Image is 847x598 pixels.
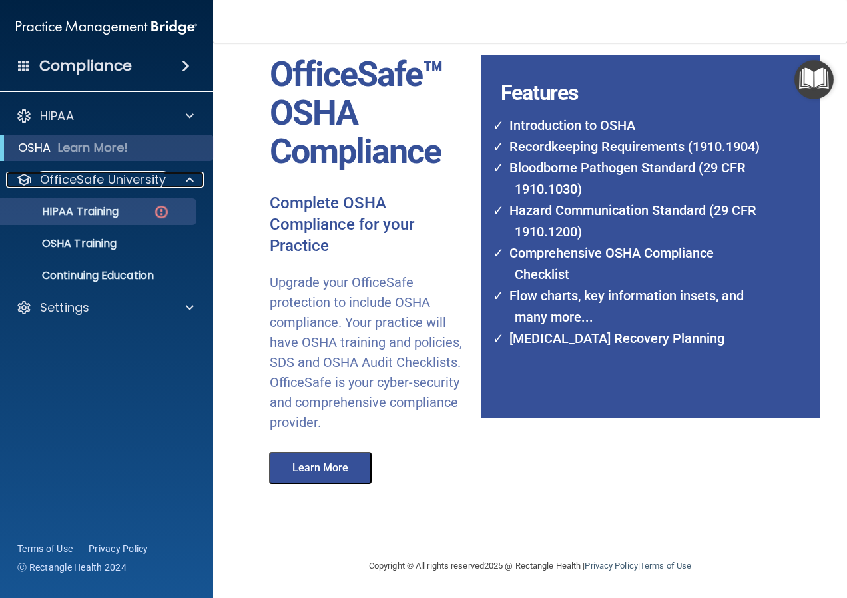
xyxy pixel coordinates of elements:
a: OfficeSafe University [16,172,194,188]
p: Complete OSHA Compliance for your Practice [270,193,471,257]
p: OfficeSafe University [40,172,166,188]
p: Continuing Education [9,269,190,282]
a: Terms of Use [640,561,691,571]
li: Recordkeeping Requirements (1910.1904) [501,136,768,157]
h4: Compliance [39,57,132,75]
a: Settings [16,300,194,316]
button: Learn More [269,452,372,484]
p: HIPAA Training [9,205,119,218]
p: OSHA [18,140,51,156]
a: Privacy Policy [89,542,148,555]
img: PMB logo [16,14,197,41]
img: danger-circle.6113f641.png [153,204,170,220]
p: OSHA Training [9,237,117,250]
li: Hazard Communication Standard (29 CFR 1910.1200) [501,200,768,242]
li: Comprehensive OSHA Compliance Checklist [501,242,768,285]
a: Privacy Policy [585,561,637,571]
li: Flow charts, key information insets, and many more... [501,285,768,328]
h4: Features [481,55,785,81]
div: Copyright © All rights reserved 2025 @ Rectangle Health | | [287,545,773,587]
p: Learn More! [58,140,129,156]
a: HIPAA [16,108,194,124]
a: Terms of Use [17,542,73,555]
li: [MEDICAL_DATA] Recovery Planning [501,328,768,349]
span: Ⓒ Rectangle Health 2024 [17,561,127,574]
p: Upgrade your OfficeSafe protection to include OSHA compliance. Your practice will have OSHA train... [270,272,471,432]
li: Bloodborne Pathogen Standard (29 CFR 1910.1030) [501,157,768,200]
li: Introduction to OSHA [501,115,768,136]
a: Learn More [260,463,385,473]
button: Open Resource Center [794,60,834,99]
p: OfficeSafe™ OSHA Compliance [270,55,471,172]
p: HIPAA [40,108,74,124]
p: Settings [40,300,89,316]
